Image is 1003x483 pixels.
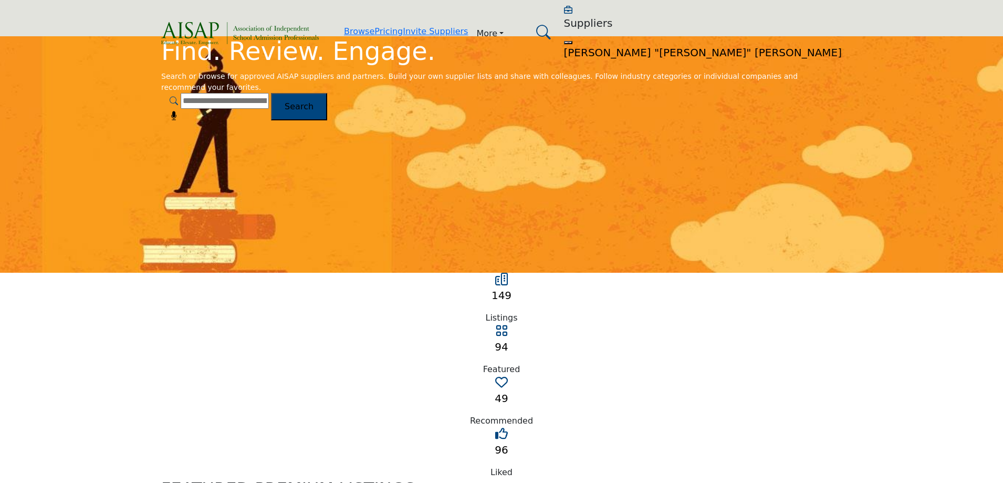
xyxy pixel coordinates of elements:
[495,379,508,389] a: Go to Recommended
[564,41,572,44] button: Show hide supplier dropdown
[161,466,842,479] div: Liked
[161,415,842,427] div: Recommended
[374,26,403,36] a: Pricing
[468,25,512,42] a: More
[271,93,327,120] button: Search
[403,26,468,36] a: Invite Suppliers
[161,363,842,376] div: Featured
[495,444,508,456] a: 96
[564,46,842,59] h5: [PERSON_NAME] "[PERSON_NAME]" [PERSON_NAME]
[495,327,508,337] a: Go to Featured
[525,18,558,46] a: Search
[495,392,508,405] a: 49
[344,26,374,36] a: Browse
[161,312,842,324] div: Listings
[495,341,508,353] a: 94
[161,22,319,45] img: Site Logo
[161,71,842,93] div: Search or browse for approved AISAP suppliers and partners. Build your own supplier lists and sha...
[564,17,842,29] h5: Suppliers
[492,289,511,302] a: 149
[495,427,508,440] i: Go to Liked
[564,4,842,29] div: Suppliers
[285,101,314,111] span: Search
